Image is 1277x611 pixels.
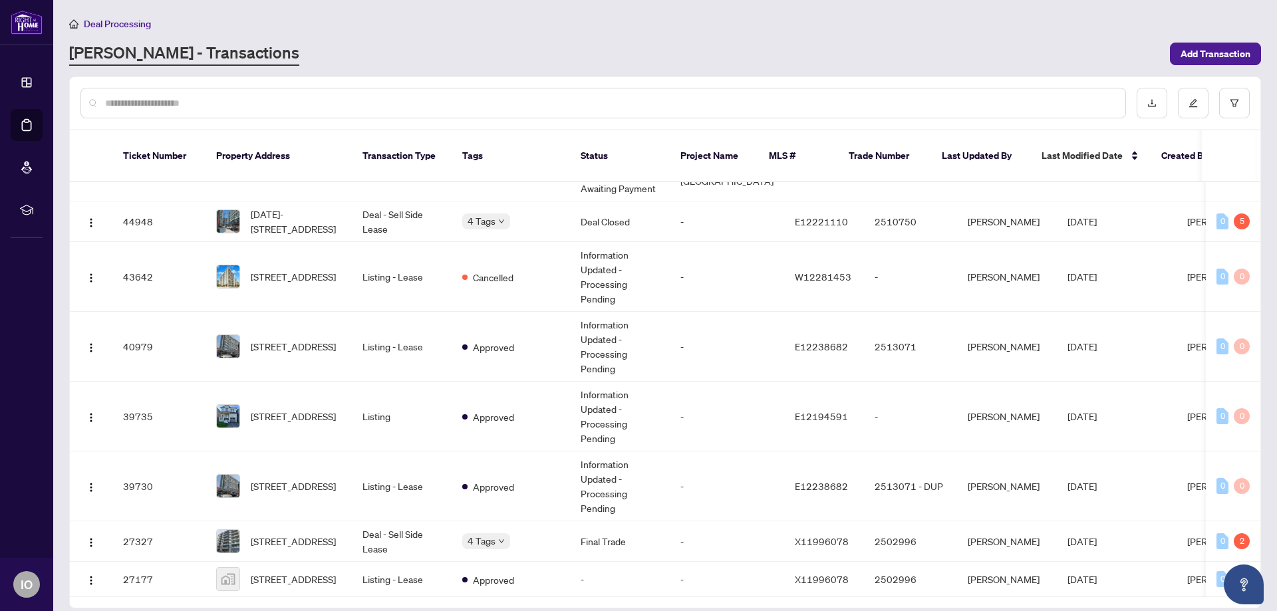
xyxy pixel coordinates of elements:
span: [DATE] [1067,480,1097,492]
img: thumbnail-img [217,210,239,233]
img: thumbnail-img [217,335,239,358]
img: Logo [86,217,96,228]
th: Property Address [206,130,352,182]
td: Information Updated - Processing Pending [570,242,670,312]
img: thumbnail-img [217,405,239,428]
th: Status [570,130,670,182]
td: - [670,201,784,242]
img: Logo [86,482,96,493]
div: 2 [1234,533,1250,549]
td: - [670,242,784,312]
td: Listing [352,382,452,451]
span: [DATE] [1067,410,1097,422]
img: Logo [86,342,96,353]
a: [PERSON_NAME] - Transactions [69,42,299,66]
button: Logo [80,531,102,552]
span: Add Transaction [1181,43,1250,64]
span: [PERSON_NAME] [1187,535,1259,547]
th: Project Name [670,130,758,182]
div: 0 [1216,533,1228,549]
td: - [670,382,784,451]
th: Created By [1151,130,1230,182]
th: MLS # [758,130,838,182]
td: Information Updated - Processing Pending [570,451,670,521]
td: [PERSON_NAME] [957,521,1057,562]
img: Logo [86,575,96,586]
span: [STREET_ADDRESS] [251,339,336,354]
td: 27327 [112,521,206,562]
img: Logo [86,273,96,283]
span: Approved [473,479,514,494]
td: 40979 [112,312,206,382]
div: 0 [1216,478,1228,494]
span: [STREET_ADDRESS] [251,572,336,586]
th: Last Modified Date [1031,130,1151,182]
span: E12238682 [795,340,848,352]
span: Approved [473,572,514,587]
button: filter [1219,88,1250,118]
img: thumbnail-img [217,475,239,497]
img: Logo [86,412,96,423]
span: [DATE]-[STREET_ADDRESS] [251,207,341,236]
div: 0 [1216,408,1228,424]
td: - [670,312,784,382]
span: Approved [473,340,514,354]
td: 2510750 [864,201,957,242]
span: Last Modified Date [1042,148,1123,163]
td: 2513071 [864,312,957,382]
span: [STREET_ADDRESS] [251,479,336,493]
span: home [69,19,78,29]
span: download [1147,98,1157,108]
span: down [498,218,505,225]
button: Add Transaction [1170,43,1261,65]
button: edit [1178,88,1208,118]
td: [PERSON_NAME] [957,242,1057,312]
td: - [670,562,784,597]
th: Trade Number [838,130,931,182]
td: - [670,451,784,521]
td: Deal - Sell Side Lease [352,201,452,242]
button: Open asap [1224,564,1264,604]
div: 5 [1234,213,1250,229]
th: Ticket Number [112,130,206,182]
span: X11996078 [795,573,849,585]
td: [PERSON_NAME] [957,312,1057,382]
img: thumbnail-img [217,530,239,552]
th: Last Updated By [931,130,1031,182]
td: 2513071 - DUP [864,451,957,521]
td: Listing - Lease [352,451,452,521]
td: 2502996 [864,562,957,597]
th: Transaction Type [352,130,452,182]
th: Tags [452,130,570,182]
td: Information Updated - Processing Pending [570,312,670,382]
span: 4 Tags [468,533,496,549]
span: [PERSON_NAME] [1187,410,1259,422]
span: edit [1189,98,1198,108]
button: Logo [80,211,102,232]
div: 0 [1234,478,1250,494]
span: [DATE] [1067,573,1097,585]
td: Listing - Lease [352,242,452,312]
td: Information Updated - Processing Pending [570,382,670,451]
span: E12221110 [795,215,848,227]
td: Listing - Lease [352,312,452,382]
button: Logo [80,475,102,497]
span: [DATE] [1067,215,1097,227]
div: 0 [1216,338,1228,354]
img: Logo [86,537,96,548]
span: Approved [473,410,514,424]
img: logo [11,10,43,35]
span: [PERSON_NAME] [1187,573,1259,585]
td: 2502996 [864,521,957,562]
td: 43642 [112,242,206,312]
button: Logo [80,336,102,357]
span: W12281453 [795,271,851,283]
td: 39730 [112,451,206,521]
span: down [498,538,505,545]
td: Listing - Lease [352,562,452,597]
td: [PERSON_NAME] [957,201,1057,242]
span: [PERSON_NAME] [1187,340,1259,352]
span: Deal Processing [84,18,151,30]
span: [PERSON_NAME] [1187,271,1259,283]
button: Logo [80,406,102,427]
